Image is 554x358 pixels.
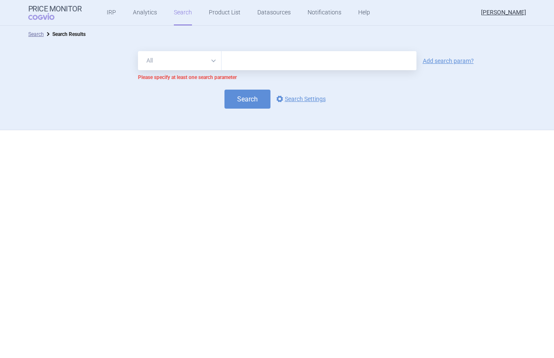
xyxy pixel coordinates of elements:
p: Please specify at least one search parameter [138,74,416,81]
span: COGVIO [28,13,66,20]
strong: Search Results [52,31,86,37]
a: Price MonitorCOGVIO [28,5,82,21]
a: Search Settings [275,94,326,104]
li: Search [28,30,44,38]
li: Search Results [44,30,86,38]
a: Search [28,31,44,37]
button: Search [224,90,270,109]
strong: Price Monitor [28,5,82,13]
a: Add search param? [423,58,474,64]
